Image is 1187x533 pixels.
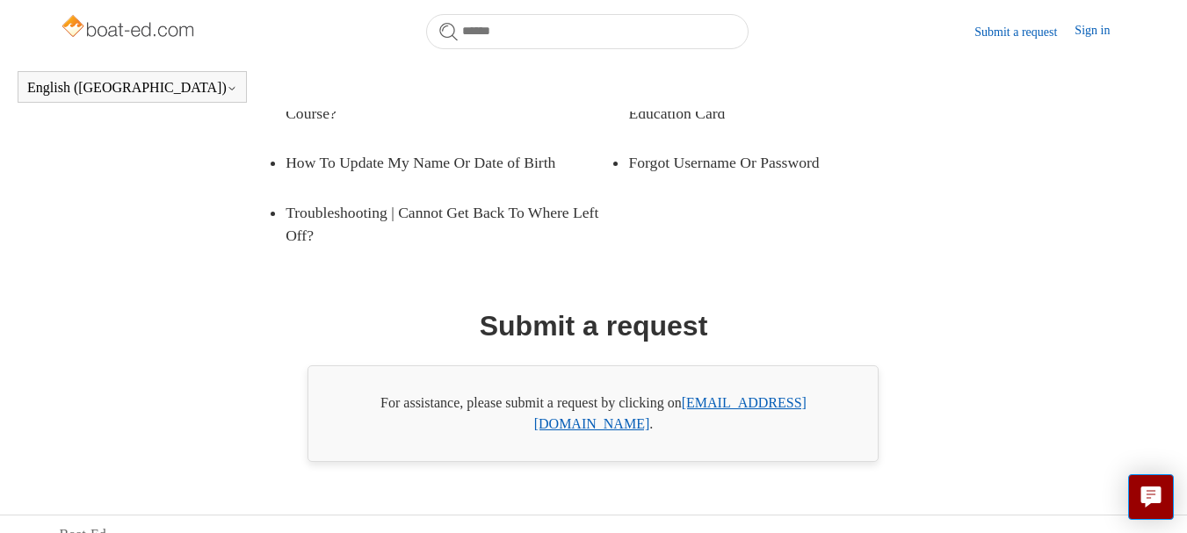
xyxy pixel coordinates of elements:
[27,80,237,96] button: English ([GEOGRAPHIC_DATA])
[286,138,584,187] a: How To Update My Name Or Date of Birth
[628,138,927,187] a: Forgot Username Or Password
[1128,474,1174,520] button: Live chat
[426,14,749,49] input: Search
[1075,21,1127,42] a: Sign in
[286,188,611,261] a: Troubleshooting | Cannot Get Back To Where Left Off?
[974,23,1075,41] a: Submit a request
[480,305,708,347] h1: Submit a request
[60,11,199,46] img: Boat-Ed Help Center home page
[308,365,879,462] div: For assistance, please submit a request by clicking on .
